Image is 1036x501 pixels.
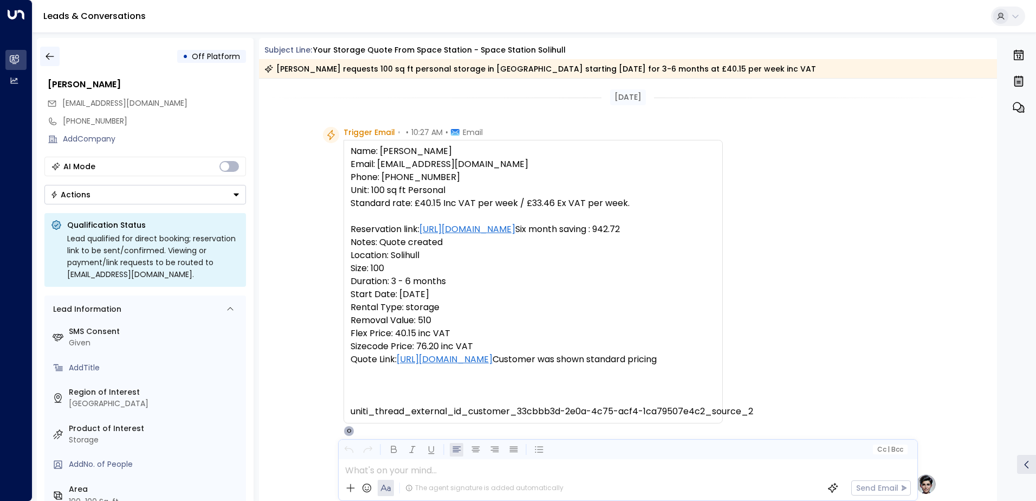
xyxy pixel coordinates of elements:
div: [GEOGRAPHIC_DATA] [69,398,242,409]
span: | [888,446,890,453]
div: Storage [69,434,242,446]
div: AddTitle [69,362,242,374]
span: • [445,127,448,138]
a: Leads & Conversations [43,10,146,22]
span: • [398,127,400,138]
div: AddNo. of People [69,459,242,470]
button: Redo [361,443,374,457]
div: AI Mode [63,161,95,172]
div: Button group with a nested menu [44,185,246,204]
span: Email [463,127,483,138]
span: y9gar1@gmail.com [62,98,187,109]
a: [URL][DOMAIN_NAME] [397,353,493,366]
label: Region of Interest [69,387,242,398]
div: Given [69,337,242,349]
span: • [406,127,409,138]
div: [PERSON_NAME] [48,78,246,91]
div: • [183,47,188,66]
button: Actions [44,185,246,204]
span: 10:27 AM [411,127,443,138]
label: SMS Consent [69,326,242,337]
span: Subject Line: [264,44,312,55]
div: O [344,426,354,436]
div: [PHONE_NUMBER] [63,115,246,127]
a: [URL][DOMAIN_NAME] [419,223,515,236]
label: Product of Interest [69,423,242,434]
div: Lead qualified for direct booking; reservation link to be sent/confirmed. Viewing or payment/link... [67,233,239,280]
p: Qualification Status [67,220,239,230]
img: profile-logo.png [915,473,937,495]
pre: Name: [PERSON_NAME] Email: [EMAIL_ADDRESS][DOMAIN_NAME] Phone: [PHONE_NUMBER] Unit: 100 sq ft Per... [351,145,716,418]
span: [EMAIL_ADDRESS][DOMAIN_NAME] [62,98,187,108]
div: The agent signature is added automatically [405,483,564,493]
span: Cc Bcc [877,446,903,453]
label: Area [69,484,242,495]
span: Trigger Email [344,127,395,138]
div: AddCompany [63,133,246,145]
button: Cc|Bcc [872,445,907,455]
div: [PERSON_NAME] requests 100 sq ft personal storage in [GEOGRAPHIC_DATA] starting [DATE] for 3-6 mo... [264,63,816,74]
div: Actions [50,190,90,200]
div: Lead Information [49,304,121,315]
button: Undo [342,443,355,457]
div: [DATE] [610,89,646,105]
span: Off Platform [192,51,240,62]
div: Your storage quote from Space Station - Space Station Solihull [313,44,566,56]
